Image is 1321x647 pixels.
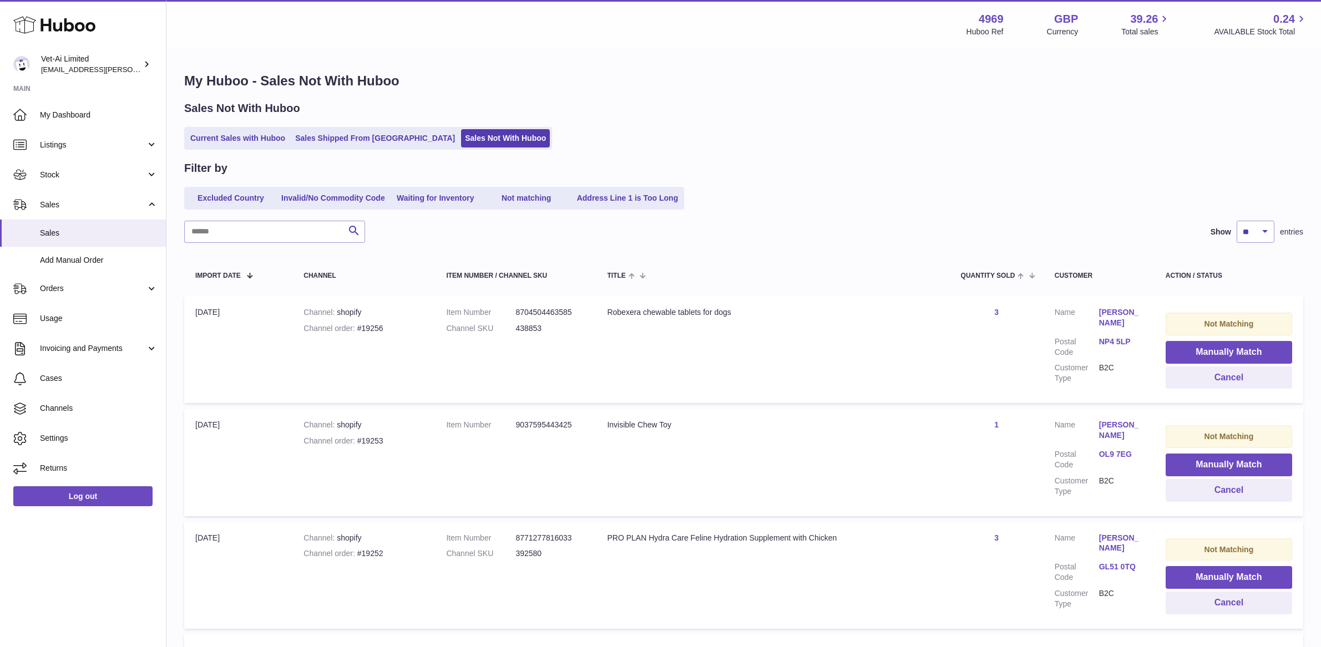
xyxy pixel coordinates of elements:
[515,533,585,543] dd: 8771277816033
[1055,337,1099,358] dt: Postal Code
[1047,27,1079,37] div: Currency
[515,548,585,559] dd: 392580
[391,189,480,207] a: Waiting for Inventory
[1204,545,1254,554] strong: Not Matching
[1099,588,1143,609] dd: B2C
[1055,307,1099,331] dt: Name
[303,272,424,279] div: Channel
[1055,449,1099,470] dt: Postal Code
[303,323,424,334] div: #19256
[303,533,337,542] strong: Channel
[184,72,1303,90] h1: My Huboo - Sales Not With Huboo
[1055,476,1099,497] dt: Customer Type
[607,307,938,318] div: Robexera chewable tablets for dogs
[303,420,424,430] div: shopify
[1280,227,1303,237] span: entries
[40,433,158,444] span: Settings
[1130,12,1158,27] span: 39.26
[41,65,222,74] span: [EMAIL_ADDRESS][PERSON_NAME][DOMAIN_NAME]
[184,296,292,403] td: [DATE]
[40,403,158,414] span: Channels
[1055,420,1099,444] dt: Name
[1166,566,1292,589] button: Manually Match
[40,463,158,473] span: Returns
[184,409,292,516] td: [DATE]
[303,436,357,445] strong: Channel order
[961,272,1015,279] span: Quantity Sold
[186,129,289,147] a: Current Sales with Huboo
[1099,363,1143,384] dd: B2C
[1055,562,1099,583] dt: Postal Code
[303,420,337,429] strong: Channel
[1099,533,1143,554] a: [PERSON_NAME]
[1166,341,1292,364] button: Manually Match
[40,313,158,324] span: Usage
[1099,307,1143,328] a: [PERSON_NAME]
[461,129,550,147] a: Sales Not With Huboo
[1099,449,1143,460] a: OL9 7EG
[1166,592,1292,614] button: Cancel
[607,533,938,543] div: PRO PLAN Hydra Care Feline Hydration Supplement with Chicken
[1099,337,1143,347] a: NP4 5LP
[1099,562,1143,572] a: GL51 0TQ
[13,486,153,506] a: Log out
[1166,454,1292,476] button: Manually Match
[994,420,999,429] a: 1
[607,420,938,430] div: Invisible Chew Toy
[966,27,1004,37] div: Huboo Ref
[515,420,585,430] dd: 9037595443425
[303,533,424,543] div: shopify
[515,307,585,318] dd: 8704504463585
[40,228,158,238] span: Sales
[40,200,146,210] span: Sales
[1211,227,1231,237] label: Show
[446,307,515,318] dt: Item Number
[40,283,146,294] span: Orders
[40,170,146,180] span: Stock
[13,56,30,73] img: abbey.fraser-roe@vet-ai.com
[607,272,625,279] span: Title
[446,323,515,334] dt: Channel SKU
[1099,420,1143,441] a: [PERSON_NAME]
[303,436,424,446] div: #19253
[446,272,585,279] div: Item Number / Channel SKU
[303,549,357,558] strong: Channel order
[184,161,227,176] h2: Filter by
[40,110,158,120] span: My Dashboard
[994,533,999,542] a: 3
[1166,272,1292,279] div: Action / Status
[184,101,300,116] h2: Sales Not With Huboo
[1055,588,1099,609] dt: Customer Type
[482,189,571,207] a: Not matching
[1099,476,1143,497] dd: B2C
[195,272,241,279] span: Import date
[446,533,515,543] dt: Item Number
[303,548,424,559] div: #19252
[303,324,357,333] strong: Channel order
[1204,319,1254,328] strong: Not Matching
[1121,12,1171,37] a: 39.26 Total sales
[1214,12,1308,37] a: 0.24 AVAILABLE Stock Total
[40,255,158,266] span: Add Manual Order
[277,189,389,207] a: Invalid/No Commodity Code
[1214,27,1308,37] span: AVAILABLE Stock Total
[994,308,999,317] a: 3
[515,323,585,334] dd: 438853
[979,12,1004,27] strong: 4969
[446,548,515,559] dt: Channel SKU
[291,129,459,147] a: Sales Shipped From [GEOGRAPHIC_DATA]
[303,307,424,318] div: shopify
[303,308,337,317] strong: Channel
[40,140,146,150] span: Listings
[1166,366,1292,389] button: Cancel
[184,522,292,629] td: [DATE]
[186,189,275,207] a: Excluded Country
[1204,432,1254,441] strong: Not Matching
[1054,12,1078,27] strong: GBP
[1166,479,1292,502] button: Cancel
[40,373,158,384] span: Cases
[446,420,515,430] dt: Item Number
[40,343,146,354] span: Invoicing and Payments
[1055,533,1099,557] dt: Name
[1273,12,1295,27] span: 0.24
